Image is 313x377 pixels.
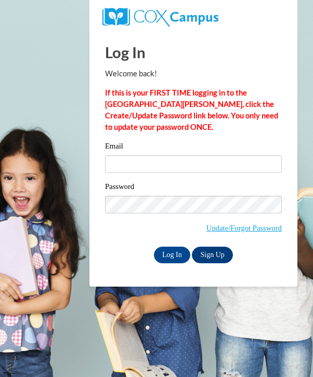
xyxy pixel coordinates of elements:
[102,12,218,21] a: COX Campus
[154,247,190,263] input: Log In
[105,42,282,63] h1: Log In
[206,224,282,232] a: Update/Forgot Password
[105,183,282,193] label: Password
[105,142,282,153] label: Email
[192,247,232,263] a: Sign Up
[105,68,282,79] p: Welcome back!
[105,88,278,131] strong: If this is your FIRST TIME logging in to the [GEOGRAPHIC_DATA][PERSON_NAME], click the Create/Upd...
[102,8,218,26] img: COX Campus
